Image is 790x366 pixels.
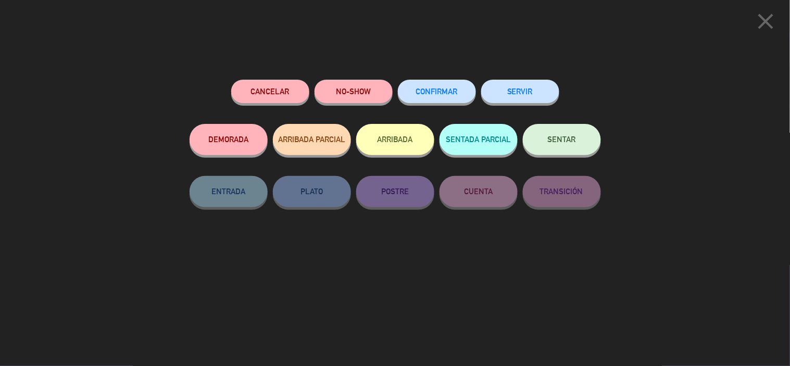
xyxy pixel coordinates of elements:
button: CUENTA [440,176,518,207]
button: SENTADA PARCIAL [440,124,518,155]
button: TRANSICIÓN [523,176,601,207]
button: CONFIRMAR [398,80,476,103]
span: SENTAR [548,135,576,144]
button: Cancelar [231,80,309,103]
button: NO-SHOW [315,80,393,103]
span: ARRIBADA PARCIAL [278,135,345,144]
button: PLATO [273,176,351,207]
button: POSTRE [356,176,434,207]
button: ENTRADA [190,176,268,207]
button: DEMORADA [190,124,268,155]
button: ARRIBADA [356,124,434,155]
button: SERVIR [481,80,559,103]
button: ARRIBADA PARCIAL [273,124,351,155]
button: SENTAR [523,124,601,155]
span: CONFIRMAR [416,87,458,96]
i: close [753,8,779,34]
button: close [750,8,782,39]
